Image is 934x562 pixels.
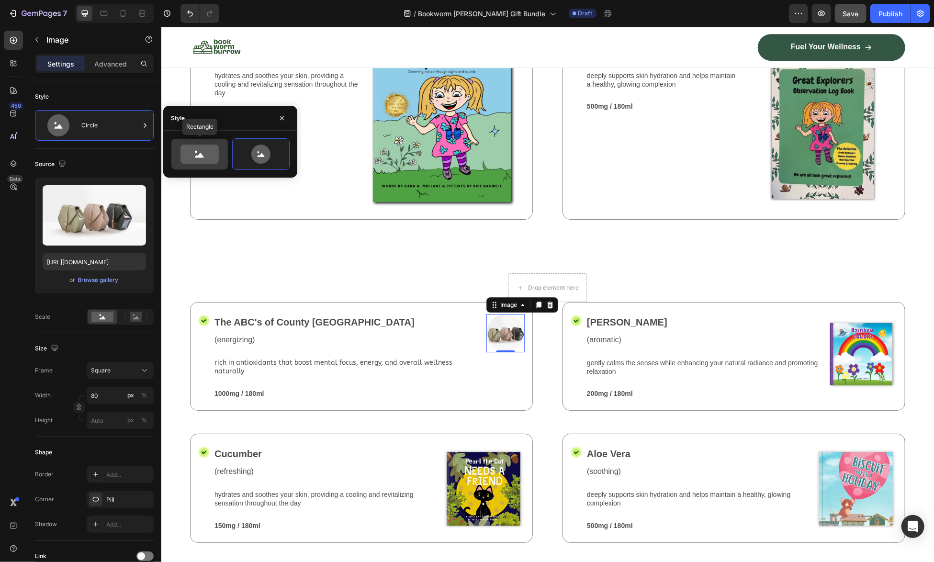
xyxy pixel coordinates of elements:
div: Image [337,274,358,282]
div: Source [35,158,68,171]
p: gently calms the senses while enhancing your natural radiance and promoting relaxation [426,332,662,349]
iframe: Design area [161,27,934,562]
div: % [141,391,147,400]
div: Circle [81,114,140,136]
div: Open Intercom Messenger [901,515,924,538]
div: Link [35,552,46,561]
div: Drop element here [367,257,417,265]
button: Save [835,4,866,23]
div: Undo/Redo [180,4,219,23]
p: 150mg / 180ml [53,495,277,503]
label: Frame [35,366,53,375]
div: Size [35,342,60,355]
div: px [127,391,134,400]
div: % [141,416,147,425]
p: 200mg / 180ml [426,362,662,371]
div: Add... [106,471,151,479]
input: px% [87,412,154,429]
img: gempages_581078265737773998-44b9da6e-6b37-4d31-9d77-93479455041d.png [281,419,363,501]
button: px [138,390,150,401]
span: or [70,274,76,286]
p: (energizing) [53,308,320,318]
p: (soothing) [426,440,649,450]
span: Bookworm [PERSON_NAME] Gift Bundle [418,9,546,19]
div: Shadow [35,520,57,528]
button: Browse gallery [78,275,119,285]
p: 500mg / 180ml [426,75,577,84]
p: Aloe Vera [426,420,649,434]
button: 7 [4,4,71,23]
label: Width [35,391,51,400]
div: px [127,416,134,425]
div: Pill [106,495,151,504]
span: Draft [578,9,593,18]
img: preview-image [43,185,146,246]
p: 500mg / 180ml [426,495,649,503]
button: px [138,415,150,426]
p: deeply supports skin hydration and helps maintain a healthy, glowing complexion [426,463,649,481]
img: gempages_581078265737773998-047a5bae-33b2-4e4e-8c21-02ba2c72dcfa.png [654,419,736,501]
div: Corner [35,495,54,504]
p: [PERSON_NAME] [426,288,662,303]
img: image_demo.jpg [325,287,363,326]
span: Square [91,366,111,375]
p: deeply supports skin hydration and helps maintain a healthy, glowing complexion [426,45,577,62]
label: Height [35,416,53,425]
span: Save [843,10,859,18]
span: / [414,9,416,19]
div: Style [171,114,185,123]
button: Square [87,362,154,379]
div: 450 [9,102,23,110]
button: % [125,390,136,401]
div: Style [35,92,49,101]
div: Add... [106,520,151,529]
p: Advanced [94,59,127,69]
img: gempages_581078265737773998-b2a93cdd-562b-45e8-b889-315adc78e52a.png [666,287,736,369]
p: Image [46,34,128,45]
div: Scale [35,313,50,321]
p: The ABC's of County [GEOGRAPHIC_DATA] [53,288,320,303]
button: Publish [870,4,911,23]
input: https://example.com/image.jpg [43,253,146,270]
p: rich in antioxidants that boost mental focus, energy, and overall wellness naturally [53,332,320,349]
input: px% [87,387,154,404]
div: Shape [35,448,52,457]
p: (aromatic) [426,308,662,318]
p: Settings [47,59,74,69]
p: (refreshing) [53,440,277,450]
button: % [125,415,136,426]
p: 7 [63,8,67,19]
p: Cucumber [53,420,277,434]
p: 1000mg / 180ml [53,362,320,371]
div: Publish [878,9,902,19]
div: Beta [7,175,23,183]
p: hydrates and soothes your skin, providing a cooling and revitalizing sensation throughout the day [53,463,277,481]
div: Browse gallery [78,276,119,284]
div: Border [35,470,54,479]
